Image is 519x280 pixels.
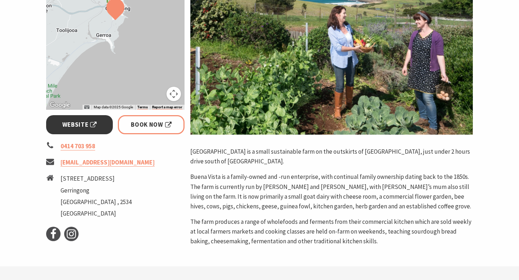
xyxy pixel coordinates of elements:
[137,105,148,109] a: Terms (opens in new tab)
[61,197,132,207] li: [GEOGRAPHIC_DATA] , 2534
[61,158,155,167] a: [EMAIL_ADDRESS][DOMAIN_NAME]
[190,217,473,247] p: The farm produces a range of wholefoods and ferments from their commercial kitchen which are sold...
[62,120,97,130] span: Website
[94,105,133,109] span: Map data ©2025 Google
[131,120,172,130] span: Book Now
[48,100,72,110] img: Google
[61,186,132,195] li: Gerringong
[152,105,182,109] a: Report a map error
[167,87,181,101] button: Map camera controls
[84,105,89,110] button: Keyboard shortcuts
[190,172,473,211] p: Buena Vista is a family-owned and -run enterprise, with continual family ownership dating back to...
[46,115,113,134] a: Website
[190,147,473,166] p: [GEOGRAPHIC_DATA] is a small sustainable farm on the outskirts of [GEOGRAPHIC_DATA], just under 2...
[48,100,72,110] a: Open this area in Google Maps (opens a new window)
[61,174,132,184] li: [STREET_ADDRESS]
[61,209,132,218] li: [GEOGRAPHIC_DATA]
[118,115,185,134] a: Book Now
[61,142,95,150] a: 0414 703 958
